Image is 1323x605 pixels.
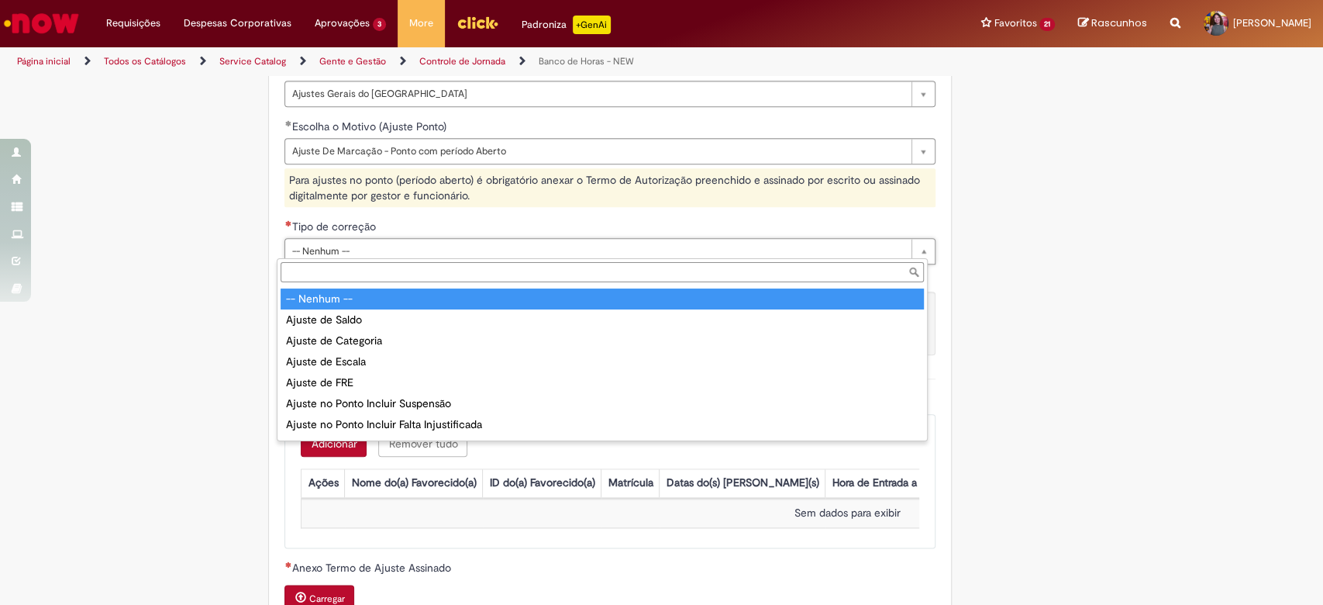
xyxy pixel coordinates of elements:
[281,309,924,330] div: Ajuste de Saldo
[281,330,924,351] div: Ajuste de Categoria
[281,289,924,309] div: -- Nenhum --
[281,435,924,456] div: Ajuste no Ponto Marcação Invertida/Irregular
[281,393,924,414] div: Ajuste no Ponto Incluir Suspensão
[281,414,924,435] div: Ajuste no Ponto Incluir Falta Injustificada
[281,351,924,372] div: Ajuste de Escala
[277,285,927,441] ul: Tipo de correção
[281,372,924,393] div: Ajuste de FRE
